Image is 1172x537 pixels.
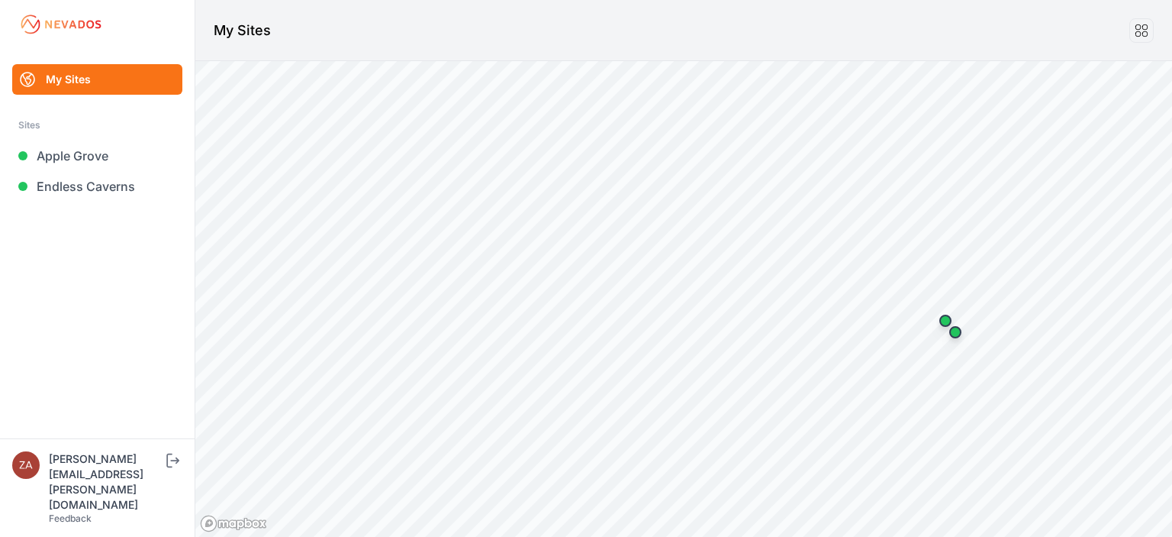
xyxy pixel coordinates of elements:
a: Endless Caverns [12,171,182,202]
div: Map marker [930,306,961,336]
a: Mapbox logo [200,515,267,532]
a: Feedback [49,513,92,524]
a: My Sites [12,64,182,95]
img: zachary.brogan@energixrenewables.com [12,451,40,479]
canvas: Map [195,61,1172,537]
img: Nevados [18,12,104,37]
h1: My Sites [214,20,271,41]
div: [PERSON_NAME][EMAIL_ADDRESS][PERSON_NAME][DOMAIN_NAME] [49,451,163,513]
div: Sites [18,116,176,134]
a: Apple Grove [12,141,182,171]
